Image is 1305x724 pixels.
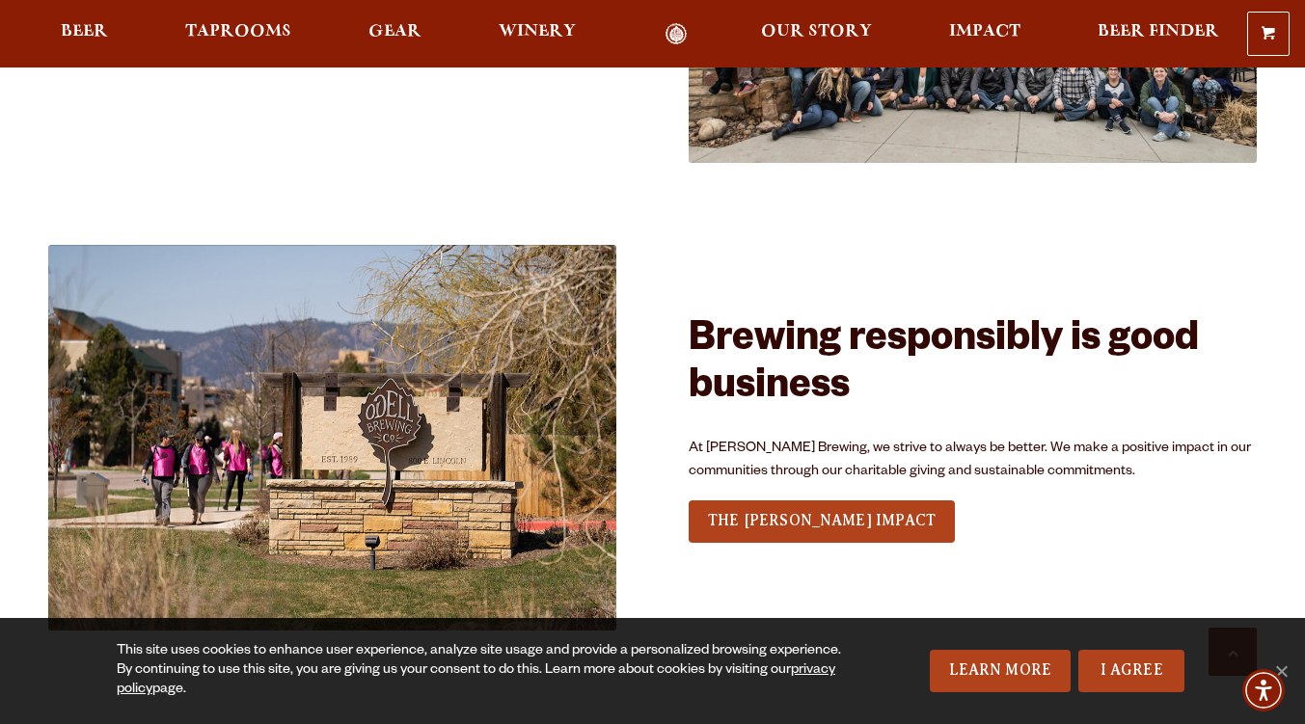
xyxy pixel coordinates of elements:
[937,23,1033,45] a: Impact
[1085,23,1232,45] a: Beer Finder
[689,438,1257,484] p: At [PERSON_NAME] Brewing, we strive to always be better. We make a positive impact in our communi...
[689,500,955,543] a: THE [PERSON_NAME] IMPACT
[173,23,304,45] a: Taprooms
[1098,24,1219,40] span: Beer Finder
[117,663,835,698] a: privacy policy
[1242,669,1285,711] div: Accessibility Menu
[689,319,1257,413] h2: Brewing responsibly is good business
[761,24,872,40] span: Our Story
[368,24,421,40] span: Gear
[640,23,713,45] a: Odell Home
[356,23,434,45] a: Gear
[1078,650,1184,692] a: I Agree
[949,24,1020,40] span: Impact
[48,23,121,45] a: Beer
[61,24,108,40] span: Beer
[48,245,616,630] img: impact_2
[117,642,842,700] div: This site uses cookies to enhance user experience, analyze site usage and provide a personalized ...
[499,24,576,40] span: Winery
[748,23,884,45] a: Our Story
[708,512,936,529] span: THE [PERSON_NAME] IMPACT
[689,497,955,546] div: See Our Full LineUp
[185,24,291,40] span: Taprooms
[930,650,1072,692] a: Learn More
[486,23,588,45] a: Winery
